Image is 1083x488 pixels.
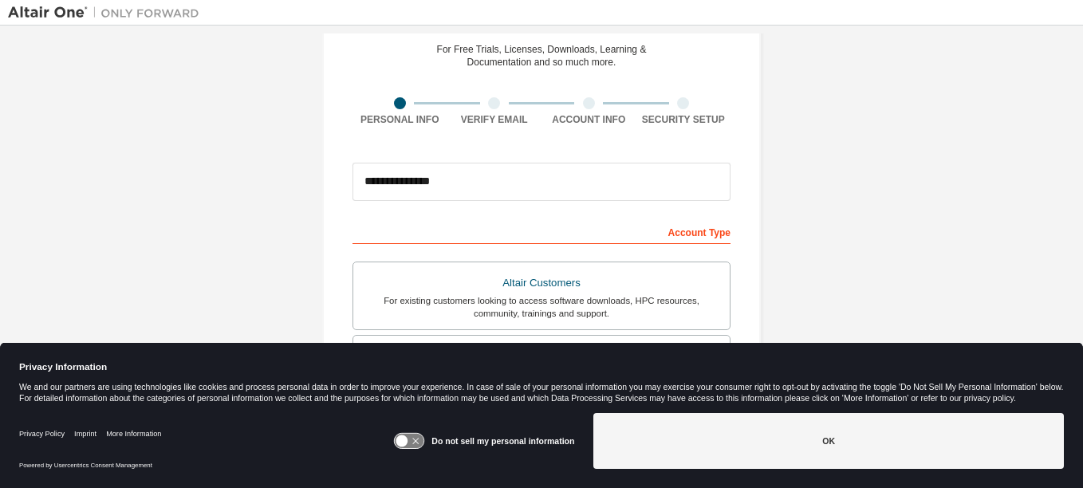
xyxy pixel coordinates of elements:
img: Altair One [8,5,207,21]
div: Account Type [352,218,731,244]
div: Create an Altair One Account [418,14,665,33]
div: For Free Trials, Licenses, Downloads, Learning & Documentation and so much more. [437,43,647,69]
div: Account Info [541,113,636,126]
div: Personal Info [352,113,447,126]
div: Security Setup [636,113,731,126]
div: Verify Email [447,113,542,126]
div: For existing customers looking to access software downloads, HPC resources, community, trainings ... [363,294,720,320]
div: Altair Customers [363,272,720,294]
